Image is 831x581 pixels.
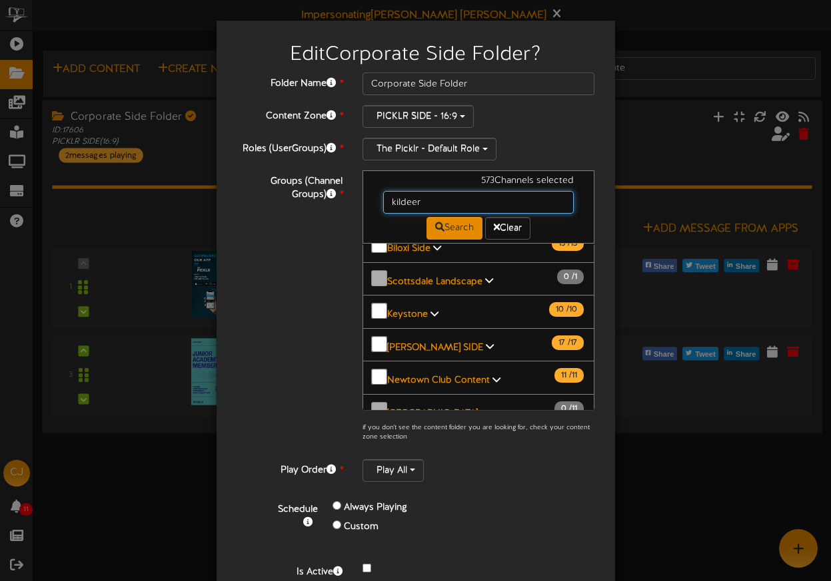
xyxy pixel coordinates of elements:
label: Roles (UserGroups) [227,138,353,156]
button: Scottsdale Landscape 0 /1 [363,262,595,296]
span: / 11 [554,401,584,416]
button: Biloxi Side 15 /15 [363,229,595,263]
span: / 15 [552,236,584,251]
b: Newtown Club Content [387,375,490,385]
span: / 1 [557,270,584,284]
b: Schedule [278,504,318,514]
button: PICKLR SIDE - 16:9 [363,105,474,128]
button: Clear [485,217,530,240]
button: Keystone 10 /10 [363,295,595,329]
span: 10 [556,305,566,314]
span: 17 [558,338,568,347]
label: Is Active [227,561,353,579]
button: Play All [363,459,424,482]
button: [GEOGRAPHIC_DATA] 0 /11 [363,394,595,428]
span: / 17 [552,335,584,350]
input: Folder Name [363,73,595,95]
span: 0 [561,404,569,413]
b: Keystone [387,309,428,319]
button: Newtown Club Content 11 /11 [363,361,595,395]
b: [GEOGRAPHIC_DATA] [387,408,478,418]
span: 15 [558,239,568,248]
label: Content Zone [227,105,353,123]
label: Folder Name [227,73,353,91]
button: Search [426,217,482,240]
b: Scottsdale Landscape [387,276,482,286]
button: The Picklr - Default Role [363,138,496,160]
button: [PERSON_NAME] SIDE 17 /17 [363,328,595,362]
label: Play Order [227,459,353,477]
span: 0 [564,272,572,282]
span: 11 [561,371,569,380]
label: Groups (Channel Groups) [227,170,353,202]
label: Always Playing [344,501,407,514]
h2: Edit Corporate Side Folder ? [237,44,595,66]
span: / 10 [549,302,584,317]
div: 573 Channels selected [373,174,584,191]
span: / 11 [554,368,584,383]
b: [PERSON_NAME] SIDE [387,342,483,352]
b: Biloxi Side [387,244,430,254]
input: -- Search -- [383,191,574,214]
label: Custom [344,520,379,534]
